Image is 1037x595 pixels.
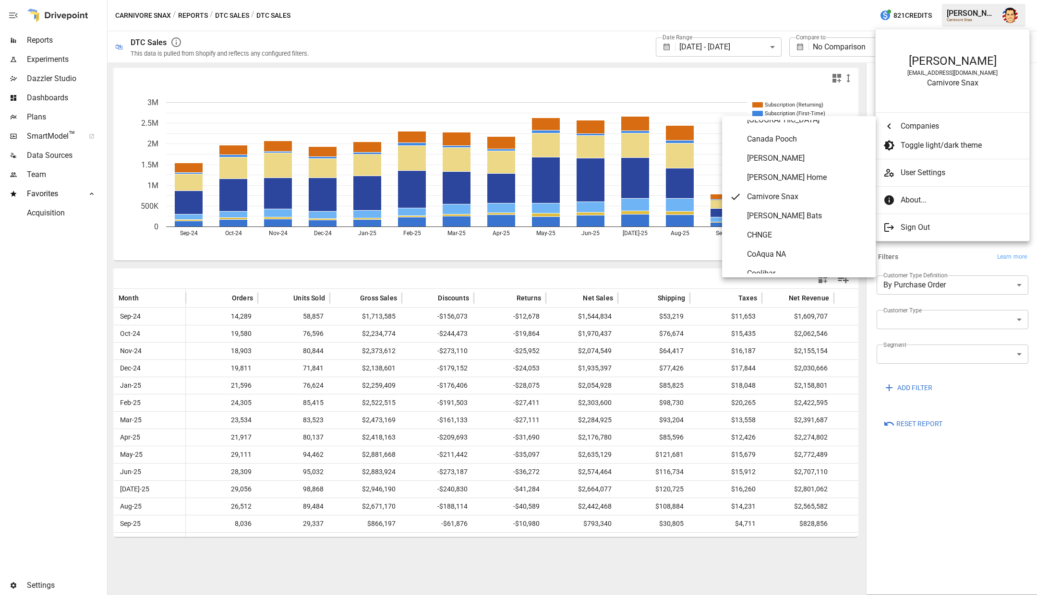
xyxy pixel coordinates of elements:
[901,140,1022,151] span: Toggle light/dark theme
[747,153,868,164] span: [PERSON_NAME]
[747,191,868,202] span: Carnivore Snax
[901,194,1022,206] span: About...
[901,222,1022,233] span: Sign Out
[747,229,868,241] span: CHNGE
[747,268,868,279] span: Coolibar
[901,167,1022,178] span: User Settings
[901,120,1022,132] span: Companies
[885,70,1020,76] div: [EMAIL_ADDRESS][DOMAIN_NAME]
[747,210,868,222] span: [PERSON_NAME] Bats
[885,54,1020,68] div: [PERSON_NAME]
[747,133,868,145] span: Canada Pooch
[747,114,868,126] span: [GEOGRAPHIC_DATA]
[885,78,1020,87] div: Carnivore Snax
[747,172,868,183] span: [PERSON_NAME] Home
[747,249,868,260] span: CoAqua NA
